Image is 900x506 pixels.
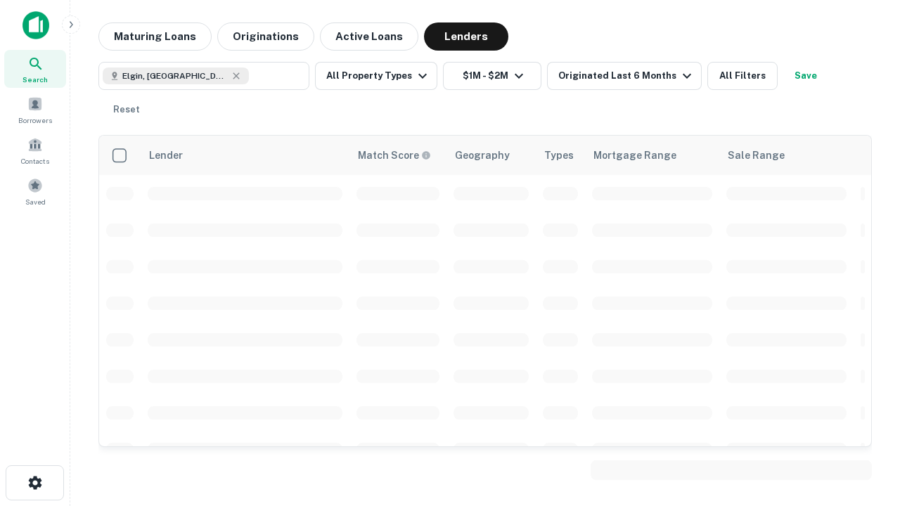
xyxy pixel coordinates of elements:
[25,196,46,207] span: Saved
[22,11,49,39] img: capitalize-icon.png
[358,148,428,163] h6: Match Score
[22,74,48,85] span: Search
[536,136,585,175] th: Types
[4,91,66,129] a: Borrowers
[544,147,574,164] div: Types
[593,147,676,164] div: Mortgage Range
[98,22,212,51] button: Maturing Loans
[4,131,66,169] a: Contacts
[585,136,719,175] th: Mortgage Range
[783,62,828,90] button: Save your search to get updates of matches that match your search criteria.
[21,155,49,167] span: Contacts
[18,115,52,126] span: Borrowers
[4,172,66,210] a: Saved
[315,62,437,90] button: All Property Types
[446,136,536,175] th: Geography
[558,67,695,84] div: Originated Last 6 Months
[830,394,900,461] iframe: Chat Widget
[707,62,778,90] button: All Filters
[217,22,314,51] button: Originations
[719,136,854,175] th: Sale Range
[443,62,541,90] button: $1M - $2M
[4,50,66,88] a: Search
[728,147,785,164] div: Sale Range
[104,96,149,124] button: Reset
[141,136,349,175] th: Lender
[349,136,446,175] th: Capitalize uses an advanced AI algorithm to match your search with the best lender. The match sco...
[122,70,228,82] span: Elgin, [GEOGRAPHIC_DATA], [GEOGRAPHIC_DATA]
[547,62,702,90] button: Originated Last 6 Months
[149,147,183,164] div: Lender
[320,22,418,51] button: Active Loans
[455,147,510,164] div: Geography
[424,22,508,51] button: Lenders
[358,148,431,163] div: Capitalize uses an advanced AI algorithm to match your search with the best lender. The match sco...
